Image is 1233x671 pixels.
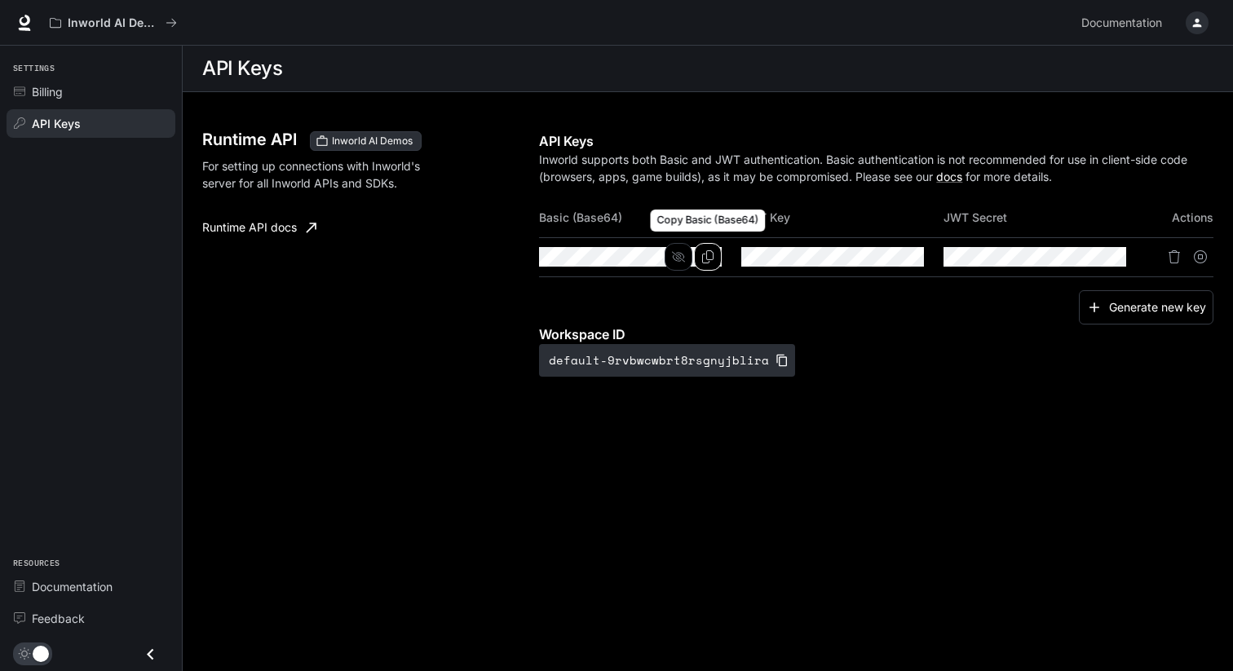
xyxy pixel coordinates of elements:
[325,134,419,148] span: Inworld AI Demos
[196,211,323,244] a: Runtime API docs
[7,77,175,106] a: Billing
[741,198,944,237] th: JWT Key
[202,157,445,192] p: For setting up connections with Inworld's server for all Inworld APIs and SDKs.
[33,644,49,662] span: Dark mode toggle
[944,198,1146,237] th: JWT Secret
[539,151,1213,185] p: Inworld supports both Basic and JWT authentication. Basic authentication is not recommended for u...
[539,131,1213,151] p: API Keys
[694,243,722,271] button: Copy Basic (Base64)
[539,324,1213,344] p: Workspace ID
[936,170,962,183] a: docs
[7,109,175,138] a: API Keys
[7,572,175,601] a: Documentation
[1161,244,1187,270] button: Delete API key
[32,610,85,627] span: Feedback
[32,115,81,132] span: API Keys
[202,131,297,148] h3: Runtime API
[202,52,282,85] h1: API Keys
[1075,7,1174,39] a: Documentation
[132,638,169,671] button: Close drawer
[1081,13,1162,33] span: Documentation
[1187,244,1213,270] button: Suspend API key
[68,16,159,30] p: Inworld AI Demos
[7,604,175,633] a: Feedback
[32,83,63,100] span: Billing
[310,131,422,151] div: These keys will apply to your current workspace only
[539,198,741,237] th: Basic (Base64)
[42,7,184,39] button: All workspaces
[1079,290,1213,325] button: Generate new key
[1146,198,1213,237] th: Actions
[651,210,766,232] div: Copy Basic (Base64)
[32,578,113,595] span: Documentation
[539,344,795,377] button: default-9rvbwcwbrt8rsgnyjblira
